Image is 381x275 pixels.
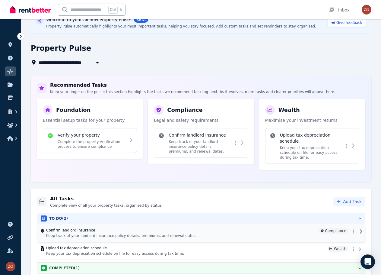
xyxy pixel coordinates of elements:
[343,199,362,205] span: Add Task
[50,89,335,94] p: Keep your finger on the pulse: this section highlights the tasks we recommend tackling next. As i...
[37,213,365,224] button: TO DO(2)
[46,233,316,238] p: Keep track of your landlord insurance policy details, premiums, and renewal dates.
[265,128,359,164] div: Upload tax depreciation scheduleKeep your tax depreciation schedule on file for easy access durin...
[108,6,118,14] span: Ctrl
[333,197,365,206] button: Add Task
[280,132,343,144] h4: Upload tax depreciation schedule
[10,5,51,14] img: RentBetter
[336,20,362,25] span: Give feedback
[328,18,366,27] a: Give feedback
[46,24,316,29] div: Property Pulse automatically highlights your most important tasks, helping you stay focused. Add ...
[351,228,357,235] button: More options
[43,128,137,153] div: Verify your propertyComplete the property verification process to ensure compliance
[31,44,91,53] h1: Property Pulse
[362,5,371,15] img: Zachary Oosthuizen
[360,254,375,269] div: Open Intercom Messenger
[50,203,162,208] p: Complete view of all your property tasks, organised by status
[169,139,232,154] p: Keep track of your landlord insurance policy details, premiums, and renewal dates.
[134,17,148,23] span: BETA
[329,7,350,13] div: Inbox
[265,117,359,123] p: Maximise your investment returns
[49,216,68,221] h3: TO DO ( 2 )
[343,142,349,150] button: More options
[56,106,91,114] h3: Foundation
[46,17,132,23] span: Welcome to your all new Property Pulse!
[328,246,348,252] span: Wealth
[167,106,202,114] h3: Compliance
[169,132,232,138] h4: Confirm landlord insurance
[50,82,335,89] h2: Recommended Tasks
[154,128,248,158] div: Confirm landlord insuranceKeep track of your landlord insurance policy details, premiums, and ren...
[319,228,348,234] span: Compliance
[6,262,15,271] img: Zachary Oosthuizen
[46,228,316,233] h4: Confirm landlord insurance
[49,266,80,270] h3: COMPLETED ( 1 )
[58,139,126,149] p: Complete the property verification process to ensure compliance
[50,195,162,202] h2: All Tasks
[46,251,325,256] p: Keep your tax depreciation schedule on file for easy access during tax time.
[278,106,300,114] h3: Wealth
[58,132,126,138] h4: Verify your property
[120,7,122,12] span: k
[280,145,343,160] p: Keep your tax depreciation schedule on file for easy access during tax time.
[37,263,365,273] button: COMPLETED(1)
[351,246,357,253] button: More options
[232,139,238,147] button: More options
[46,246,325,251] h4: Upload tax depreciation schedule
[43,117,137,123] p: Essential setup tasks for your property
[154,117,248,123] p: Legal and safety requirements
